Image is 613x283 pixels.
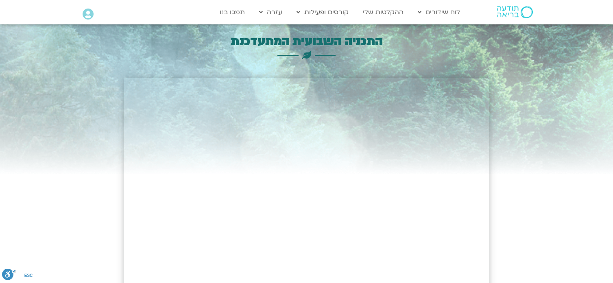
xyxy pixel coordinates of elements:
img: תודעה בריאה [497,6,533,18]
h3: התכניה השבועית המתעדכנת [124,34,489,49]
a: עזרה [255,4,286,20]
a: לוח שידורים [414,4,464,20]
a: ההקלטות שלי [359,4,408,20]
a: קורסים ופעילות [292,4,353,20]
a: תמכו בנו [216,4,249,20]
